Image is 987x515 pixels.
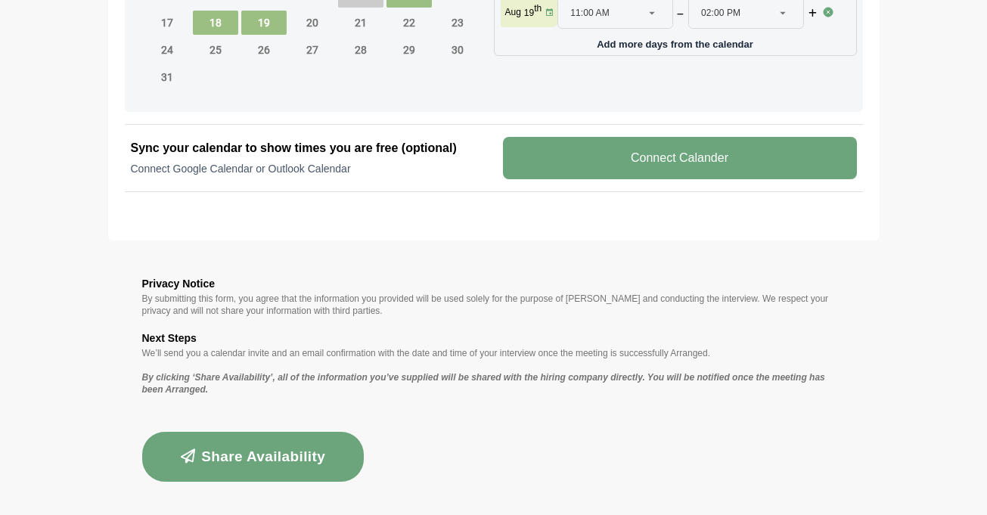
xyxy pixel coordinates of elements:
[386,38,432,62] span: Friday, August 29, 2025
[524,8,534,18] strong: 19
[142,371,846,396] p: By clicking ‘Share Availability’, all of the information you’ve supplied will be shared with the ...
[142,275,846,293] h3: Privacy Notice
[501,33,850,49] p: Add more days from the calendar
[290,11,335,35] span: Wednesday, August 20, 2025
[142,432,365,482] button: Share Availability
[503,137,857,179] v-button: Connect Calander
[142,329,846,347] h3: Next Steps
[290,38,335,62] span: Wednesday, August 27, 2025
[338,11,383,35] span: Thursday, August 21, 2025
[241,11,287,35] span: Tuesday, August 19, 2025
[505,6,521,18] p: Aug
[193,11,238,35] span: Monday, August 18, 2025
[241,38,287,62] span: Tuesday, August 26, 2025
[193,38,238,62] span: Monday, August 25, 2025
[435,11,480,35] span: Saturday, August 23, 2025
[144,38,190,62] span: Sunday, August 24, 2025
[144,65,190,89] span: Sunday, August 31, 2025
[435,38,480,62] span: Saturday, August 30, 2025
[142,347,846,359] p: We’ll send you a calendar invite and an email confirmation with the date and time of your intervi...
[386,11,432,35] span: Friday, August 22, 2025
[534,3,542,14] sup: th
[142,293,846,317] p: By submitting this form, you agree that the information you provided will be used solely for the ...
[144,11,190,35] span: Sunday, August 17, 2025
[131,161,485,176] p: Connect Google Calendar or Outlook Calendar
[131,139,485,157] h2: Sync your calendar to show times you are free (optional)
[338,38,383,62] span: Thursday, August 28, 2025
